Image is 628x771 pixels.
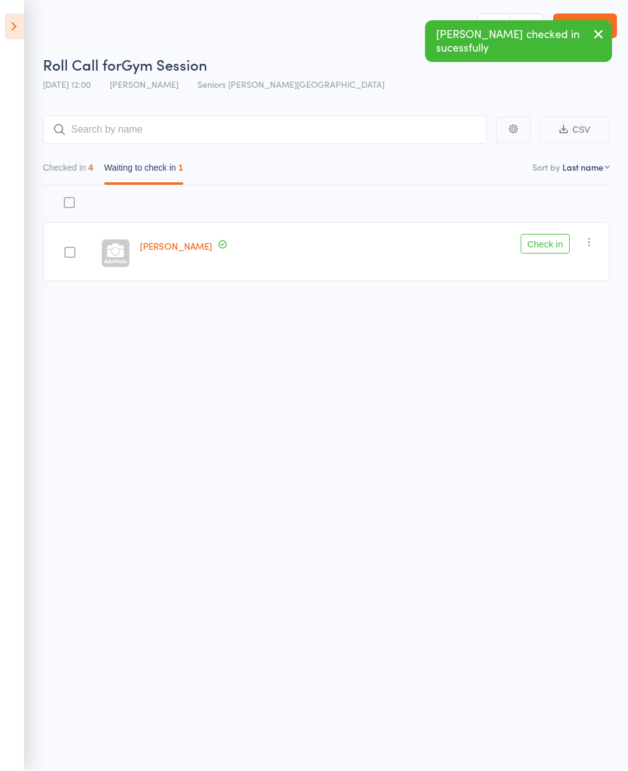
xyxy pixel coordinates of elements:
[140,240,212,253] a: [PERSON_NAME]
[178,163,183,173] div: 1
[562,161,603,174] div: Last name
[43,79,91,91] span: [DATE] 12:00
[110,79,178,91] span: [PERSON_NAME]
[43,157,93,185] button: Checked in4
[532,161,560,174] label: Sort by
[553,14,617,39] a: Exit roll call
[121,55,207,75] span: Gym Session
[43,116,487,144] input: Search by name
[425,21,612,63] div: [PERSON_NAME] checked in sucessfully
[104,157,183,185] button: Waiting to check in1
[521,234,570,254] button: Check in
[43,55,121,75] span: Roll Call for
[88,163,93,173] div: 4
[197,79,385,91] span: Seniors [PERSON_NAME][GEOGRAPHIC_DATA]
[540,117,610,144] button: CSV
